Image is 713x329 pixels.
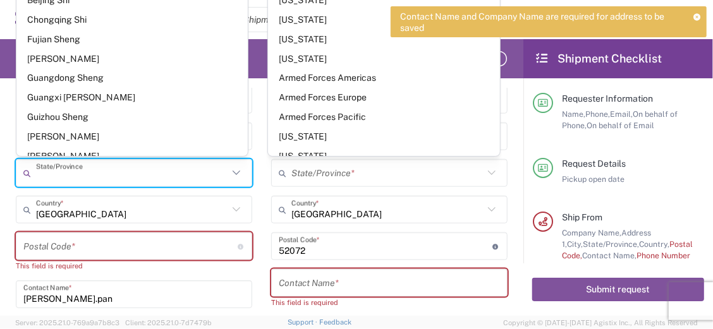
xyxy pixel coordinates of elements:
span: Phone, [585,109,610,119]
span: Armed Forces Pacific [268,107,499,127]
span: Guangxi [PERSON_NAME] [16,88,248,107]
span: Guizhou Sheng [16,107,248,127]
span: [US_STATE] [268,127,499,147]
span: Phone Number [637,251,690,260]
span: Contact Name, [582,251,637,260]
span: Server: 2025.21.0-769a9a7b8c3 [15,319,119,326]
span: Client: 2025.21.0-7d7479b [125,319,212,326]
span: Copyright © [DATE]-[DATE] Agistix Inc., All Rights Reserved [503,317,698,328]
span: Country, [639,239,669,249]
h2: Shipment Checklist [535,51,662,66]
a: Feedback [319,318,351,326]
span: Email, [610,109,633,119]
span: City, [567,239,583,249]
span: Pickup open date [562,174,625,184]
div: This field is required [16,260,252,272]
span: Company Name, [562,228,621,237]
span: State/Province, [583,239,639,249]
span: Requester Information [562,93,653,104]
span: Name, [562,109,585,119]
span: Ship From [562,212,602,222]
span: Contact Name and Company Name are required for address to be saved [400,11,685,33]
div: This field is required [271,297,508,308]
span: Armed Forces Europe [268,88,499,107]
span: Request Details [562,159,626,169]
a: Support [288,318,319,326]
span: [PERSON_NAME] [16,127,248,147]
span: [US_STATE] [268,147,499,166]
span: On behalf of Email [587,121,654,130]
button: Submit request [532,278,704,301]
span: [PERSON_NAME] [16,147,248,166]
